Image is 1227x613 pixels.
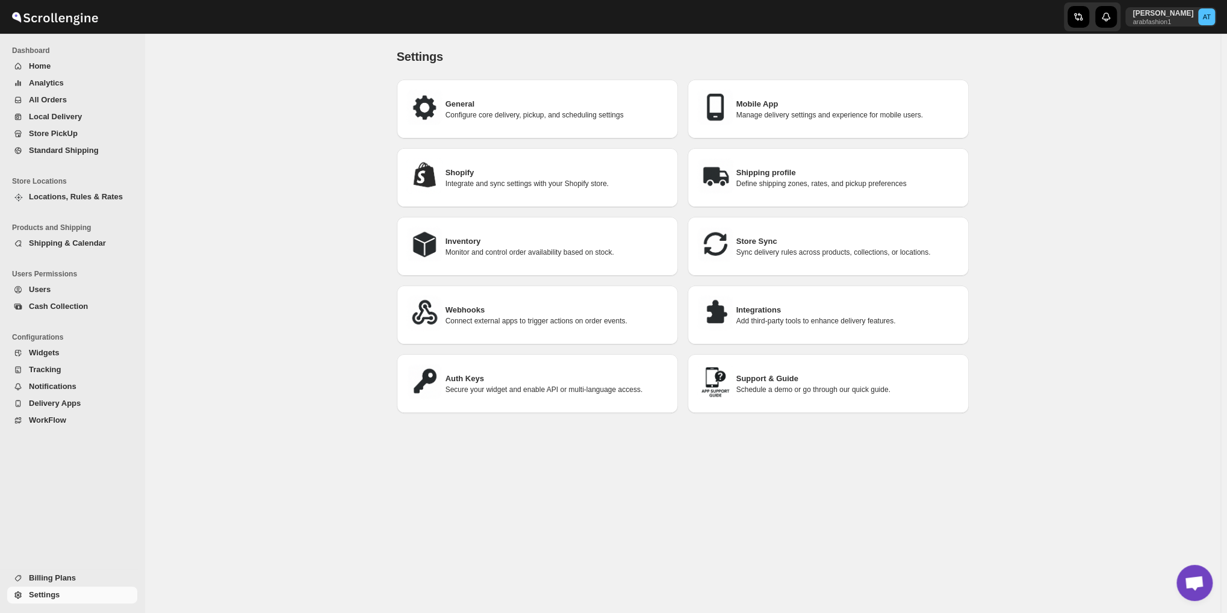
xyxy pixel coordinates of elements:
[446,179,668,188] p: Integrate and sync settings with your Shopify store.
[736,247,959,257] p: Sync delivery rules across products, collections, or locations.
[446,235,668,247] h3: Inventory
[1176,565,1213,601] a: Open chat
[29,590,60,599] span: Settings
[12,332,138,342] span: Configurations
[397,50,443,63] span: Settings
[29,192,123,201] span: Locations, Rules & Rates
[1198,8,1215,25] span: Aziz Taher
[29,146,99,155] span: Standard Shipping
[1132,8,1193,18] p: [PERSON_NAME]
[446,373,668,385] h3: Auth Keys
[7,58,137,75] button: Home
[7,361,137,378] button: Tracking
[12,223,138,232] span: Products and Shipping
[7,587,137,603] button: Settings
[446,247,668,257] p: Monitor and control order availability based on stock.
[406,89,443,125] img: General
[697,295,733,331] img: Integrations
[29,399,81,408] span: Delivery Apps
[29,129,78,138] span: Store PickUp
[29,112,82,121] span: Local Delivery
[12,269,138,279] span: Users Permissions
[29,285,51,294] span: Users
[446,304,668,316] h3: Webhooks
[7,281,137,298] button: Users
[1125,7,1216,26] button: User menu
[697,226,733,263] img: Store Sync
[29,61,51,70] span: Home
[7,378,137,395] button: Notifications
[446,167,668,179] h3: Shopify
[406,295,443,331] img: Webhooks
[736,316,959,326] p: Add third-party tools to enhance delivery features.
[29,78,64,87] span: Analytics
[446,385,668,394] p: Secure your widget and enable API or multi-language access.
[29,238,106,247] span: Shipping & Calendar
[406,364,443,400] img: Auth Keys
[736,304,959,316] h3: Integrations
[406,158,443,194] img: Shopify
[736,110,959,120] p: Manage delivery settings and experience for mobile users.
[446,316,668,326] p: Connect external apps to trigger actions on order events.
[697,158,733,194] img: Shipping profile
[736,373,959,385] h3: Support & Guide
[736,179,959,188] p: Define shipping zones, rates, and pickup preferences
[29,95,67,104] span: All Orders
[12,46,138,55] span: Dashboard
[406,226,443,263] img: Inventory
[736,98,959,110] h3: Mobile App
[7,235,137,252] button: Shipping & Calendar
[446,98,668,110] h3: General
[29,365,61,374] span: Tracking
[736,235,959,247] h3: Store Sync
[7,395,137,412] button: Delivery Apps
[1132,18,1193,25] p: arabfashion1
[7,344,137,361] button: Widgets
[7,570,137,587] button: Billing Plans
[736,167,959,179] h3: Shipping profile
[1202,13,1211,20] text: AT
[29,415,66,425] span: WorkFlow
[29,573,76,582] span: Billing Plans
[29,382,76,391] span: Notifications
[736,385,959,394] p: Schedule a demo or go through our quick guide.
[697,364,733,400] img: Support & Guide
[29,348,59,357] span: Widgets
[7,75,137,92] button: Analytics
[446,110,668,120] p: Configure core delivery, pickup, and scheduling settings
[7,92,137,108] button: All Orders
[697,89,733,125] img: Mobile App
[7,412,137,429] button: WorkFlow
[12,176,138,186] span: Store Locations
[10,2,100,32] img: ScrollEngine
[7,298,137,315] button: Cash Collection
[7,188,137,205] button: Locations, Rules & Rates
[29,302,88,311] span: Cash Collection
